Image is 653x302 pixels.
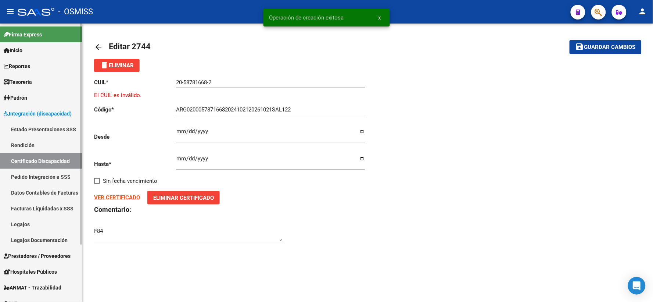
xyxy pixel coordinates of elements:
span: Eliminar [100,62,134,69]
span: Prestadores / Proveedores [4,252,71,260]
span: Guardar cambios [584,44,636,51]
button: Eliminar Certificado [147,191,220,205]
button: Eliminar [94,59,140,72]
p: El CUIL es inválido. [94,91,368,99]
span: Firma Express [4,31,42,39]
span: Eliminar Certificado [153,195,214,201]
span: ANMAT - Trazabilidad [4,284,61,292]
span: x [378,14,381,21]
div: Open Intercom Messenger [628,277,646,295]
span: Integración (discapacidad) [4,110,72,118]
button: Guardar cambios [570,40,642,54]
mat-icon: person [638,7,647,16]
p: Código [94,106,176,114]
span: Inicio [4,46,22,54]
span: Hospitales Públicos [4,268,57,276]
span: Reportes [4,62,30,70]
mat-icon: delete [100,61,109,70]
button: x [373,11,387,24]
span: - OSMISS [58,4,93,20]
span: Padrón [4,94,27,102]
strong: Comentario: [94,206,131,213]
span: Tesorería [4,78,32,86]
span: Operación de creación exitosa [269,14,344,21]
p: Desde [94,133,176,141]
p: Hasta [94,160,176,168]
span: Sin fecha vencimiento [103,177,157,185]
mat-icon: menu [6,7,15,16]
a: VER CERTIFICADO [94,194,140,201]
mat-icon: arrow_back [94,43,103,51]
span: Editar 2744 [109,42,151,51]
p: CUIL [94,78,176,86]
mat-icon: save [575,42,584,51]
